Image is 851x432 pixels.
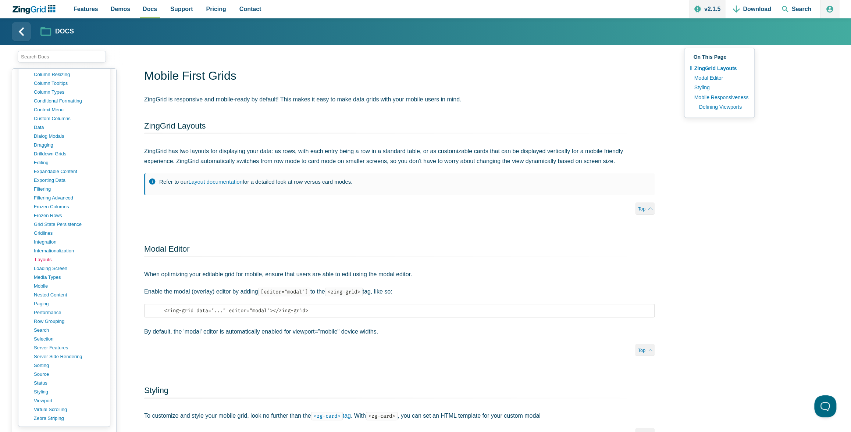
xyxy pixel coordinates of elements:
a: row grouping [34,317,104,326]
a: Modal Editor [690,73,748,83]
a: ZingChart Logo. Click to return to the homepage [12,5,59,14]
a: filtering advanced [34,194,104,202]
a: server side rendering [34,352,104,361]
span: Pricing [206,4,226,14]
p: ZingGrid is responsive and mobile-ready by default! This makes it easy to make data grids with yo... [144,94,655,104]
a: virtual scrolling [34,405,104,414]
a: drilldown grids [34,150,104,158]
span: Docs [143,4,157,14]
h1: Mobile First Grids [144,68,655,85]
span: Features [74,4,98,14]
p: When optimizing your editable grid for mobile, ensure that users are able to edit using the modal... [144,269,655,279]
a: exporting data [34,176,104,185]
a: styling [34,388,104,396]
a: viewport [34,396,104,405]
a: performance [34,308,104,317]
a: Docs [40,25,74,38]
a: expandable content [34,167,104,176]
a: paging [34,299,104,308]
code: [editor="modal"] [258,288,310,296]
p: By default, the 'modal' editor is automatically enabled for viewport="mobile" device widths. [144,327,655,336]
span: Support [170,4,193,14]
a: sorting [34,361,104,370]
a: column resizing [34,70,104,79]
a: dialog modals [34,132,104,141]
code: <zing-grid> [325,288,363,296]
a: column types [34,88,104,97]
a: source [34,370,104,379]
p: Refer to our for a detailed look at row versus card modes. [159,177,647,187]
a: internationalization [34,246,104,255]
a: Layout documentation [188,179,243,185]
a: conditional formatting [34,97,104,105]
input: search input [18,51,106,62]
a: selection [34,335,104,343]
a: <zg-card>tag [311,413,351,419]
a: nested content [34,291,104,299]
a: ZingGrid Layouts [144,121,206,130]
a: Defining Viewports [695,102,748,112]
a: loading screen [34,264,104,273]
a: mobile [34,282,104,291]
a: gridlines [34,229,104,238]
a: column tooltips [34,79,104,88]
strong: Docs [55,28,74,35]
a: frozen columns [34,202,104,211]
a: dragging [34,141,104,150]
a: zebra striping [34,414,104,423]
a: custom columns [34,114,104,123]
iframe: Toggle Customer Support [814,395,836,417]
span: Contact [239,4,261,14]
p: To customize and style your mobile grid, look no further than the . With , you can set an HTML te... [144,411,655,421]
a: filtering [34,185,104,194]
a: editing [34,158,104,167]
a: search [34,326,104,335]
code: <zg-card> [366,412,398,420]
a: context menu [34,105,104,114]
a: integration [34,238,104,246]
p: ZingGrid has two layouts for displaying your data: as rows, with each entry being a row in a stan... [144,146,655,166]
a: status [34,379,104,388]
a: layouts [35,255,105,264]
a: server features [34,343,104,352]
a: media types [34,273,104,282]
span: Demos [111,4,130,14]
a: Mobile Responsiveness [690,93,748,102]
a: ZingGrid Layouts [690,64,748,73]
a: Styling [690,83,748,92]
a: grid state persistence [34,220,104,229]
a: Styling [144,386,168,395]
a: frozen rows [34,211,104,220]
a: Modal Editor [144,244,190,253]
code: <zing-grid data="..." editor="modal"></zing-grid> [164,307,654,314]
p: Enable the modal (overlay) editor by adding to the tag, like so: [144,287,655,296]
a: data [34,123,104,132]
code: <zg-card> [311,412,343,420]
